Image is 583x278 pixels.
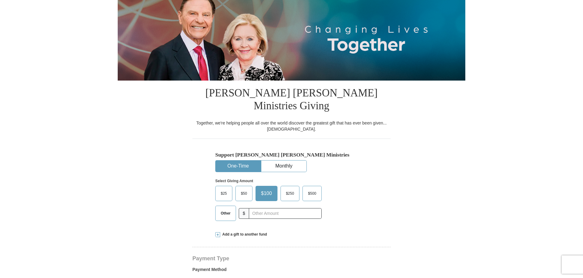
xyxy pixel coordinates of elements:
[192,266,391,276] label: Payment Method
[192,256,391,261] h4: Payment Type
[261,161,306,172] button: Monthly
[215,152,368,158] h5: Support [PERSON_NAME] [PERSON_NAME] Ministries
[218,189,230,198] span: $25
[192,81,391,120] h1: [PERSON_NAME] [PERSON_NAME] Ministries Giving
[258,189,275,198] span: $100
[220,232,267,237] span: Add a gift to another fund
[283,189,297,198] span: $250
[239,208,249,219] span: $
[305,189,319,198] span: $500
[249,208,322,219] input: Other Amount
[216,161,261,172] button: One-Time
[238,189,250,198] span: $50
[215,179,253,183] strong: Select Giving Amount
[192,120,391,132] div: Together, we're helping people all over the world discover the greatest gift that has ever been g...
[218,209,234,218] span: Other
